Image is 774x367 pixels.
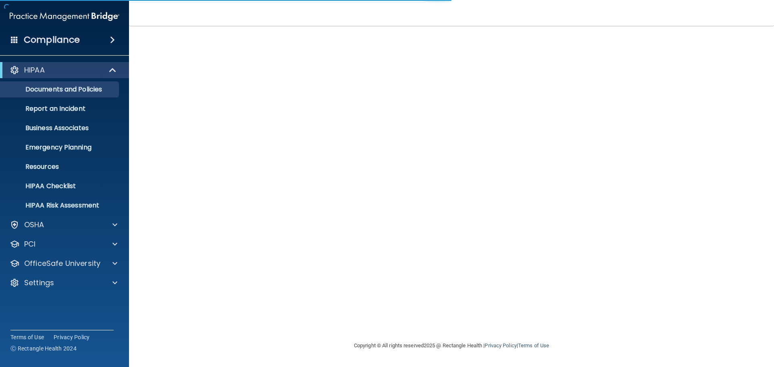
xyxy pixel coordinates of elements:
[24,65,45,75] p: HIPAA
[5,124,115,132] p: Business Associates
[5,105,115,113] p: Report an Incident
[485,342,516,348] a: Privacy Policy
[10,259,117,268] a: OfficeSafe University
[10,239,117,249] a: PCI
[5,85,115,93] p: Documents and Policies
[24,239,35,249] p: PCI
[5,163,115,171] p: Resources
[304,333,599,359] div: Copyright © All rights reserved 2025 @ Rectangle Health | |
[24,278,54,288] p: Settings
[10,344,77,352] span: Ⓒ Rectangle Health 2024
[24,259,100,268] p: OfficeSafe University
[10,278,117,288] a: Settings
[24,34,80,46] h4: Compliance
[10,65,117,75] a: HIPAA
[10,333,44,341] a: Terms of Use
[5,201,115,209] p: HIPAA Risk Assessment
[24,220,44,230] p: OSHA
[5,182,115,190] p: HIPAA Checklist
[518,342,549,348] a: Terms of Use
[10,8,119,25] img: PMB logo
[5,143,115,151] p: Emergency Planning
[10,220,117,230] a: OSHA
[54,333,90,341] a: Privacy Policy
